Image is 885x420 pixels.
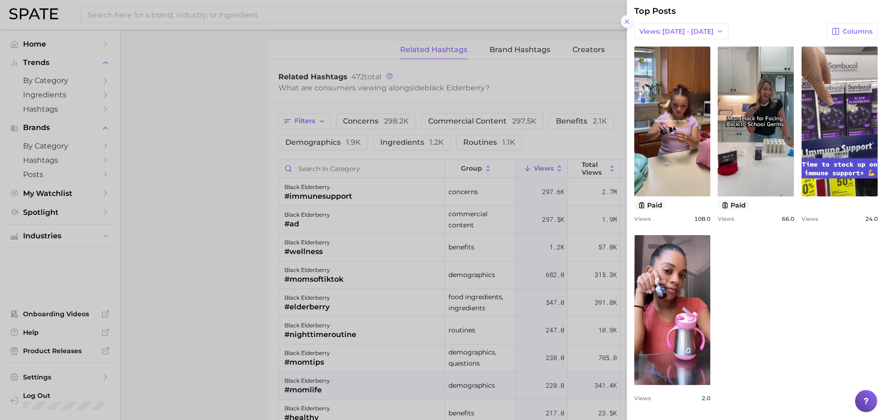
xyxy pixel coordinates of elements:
span: Views [634,395,651,402]
span: Views [802,215,818,222]
span: Columns [843,28,873,35]
span: 108.0 [694,215,710,222]
button: Views: [DATE] - [DATE] [634,24,729,39]
span: 24.0 [865,215,878,222]
button: paid [634,200,666,210]
span: Views [634,215,651,222]
button: paid [718,200,749,210]
button: Columns [826,24,878,39]
span: Views [718,215,734,222]
span: Views: [DATE] - [DATE] [639,28,714,35]
span: 66.0 [782,215,794,222]
span: 2.0 [702,395,710,402]
span: Top Posts [634,6,676,16]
